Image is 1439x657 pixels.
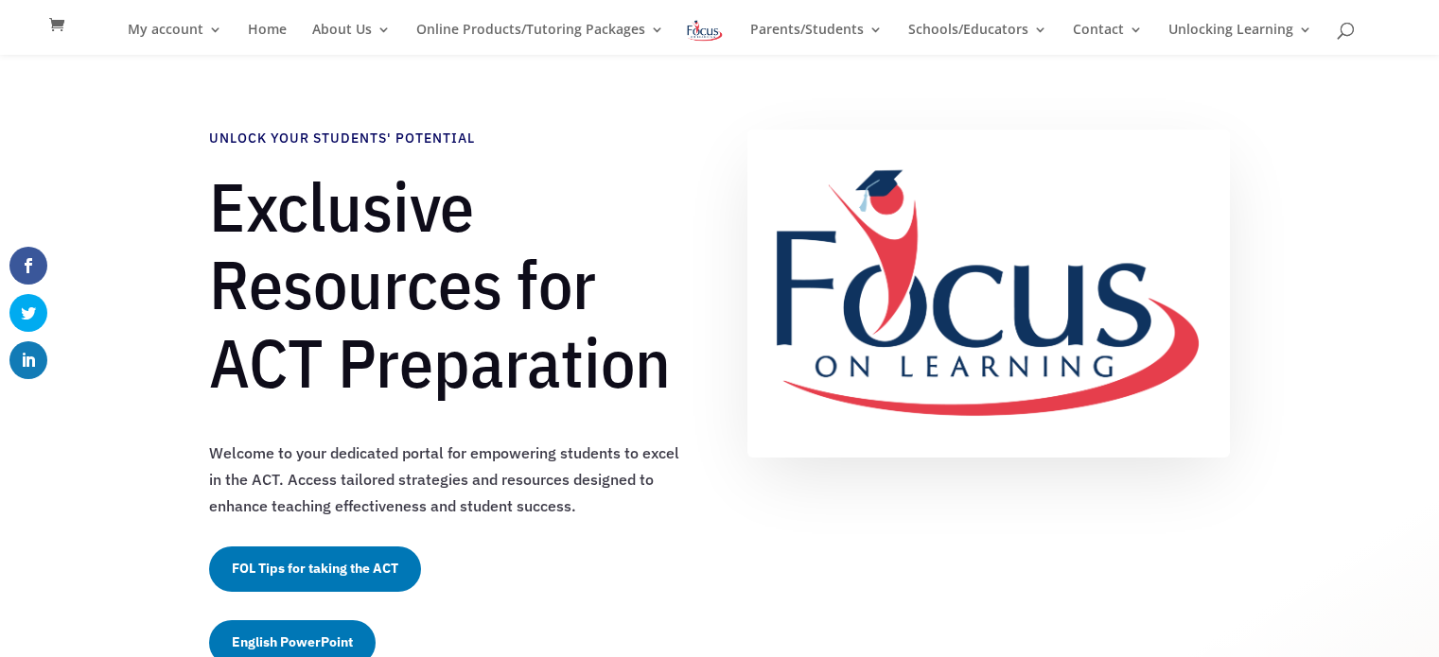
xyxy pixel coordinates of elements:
[747,130,1230,458] img: FullColor_FullLogo_Medium_TBG
[209,167,692,411] h1: Exclusive Resources for ACT Preparation
[908,23,1047,55] a: Schools/Educators
[750,23,883,55] a: Parents/Students
[209,130,692,158] h4: Unlock Your Students' Potential
[209,440,692,519] p: Welcome to your dedicated portal for empowering students to excel in the ACT. Access tailored str...
[1073,23,1143,55] a: Contact
[1168,23,1312,55] a: Unlocking Learning
[685,17,725,44] img: Focus on Learning
[209,546,421,592] a: FOL Tips for taking the ACT
[416,23,664,55] a: Online Products/Tutoring Packages
[312,23,391,55] a: About Us
[128,23,222,55] a: My account
[248,23,287,55] a: Home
